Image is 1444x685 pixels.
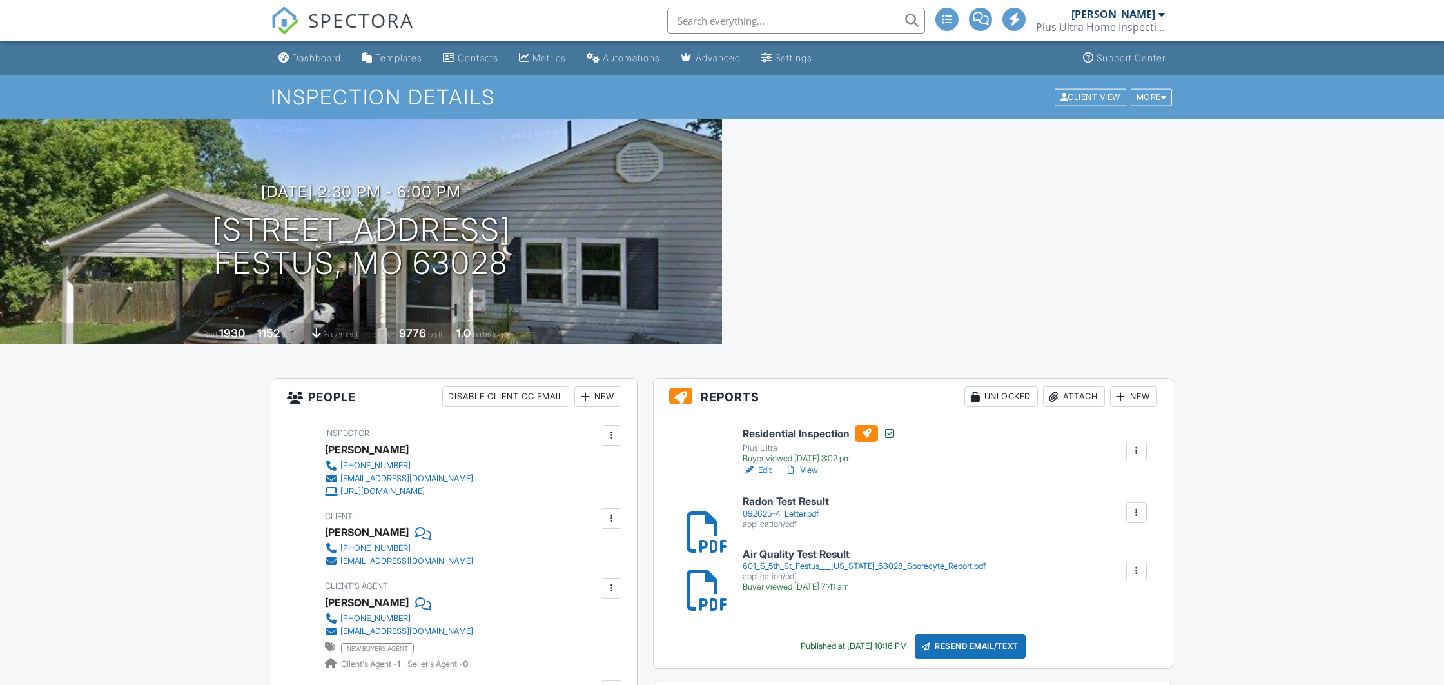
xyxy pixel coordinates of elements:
[743,425,896,464] a: Residential Inspection Plus Ultra Buyer viewed [DATE] 3:02 pm
[1071,8,1155,21] div: [PERSON_NAME]
[581,46,665,70] a: Automations (Advanced)
[341,643,414,653] span: new buyers agent
[271,86,1173,108] h1: Inspection Details
[282,330,300,339] span: sq. ft.
[271,379,637,415] h3: People
[340,613,411,624] div: [PHONE_NUMBER]
[325,459,473,472] a: [PHONE_NUMBER]
[1078,46,1171,70] a: Support Center
[325,511,353,521] span: Client
[325,581,388,591] span: Client's Agent
[743,582,986,592] div: Buyer viewed [DATE] 7:41 am
[463,659,468,669] strong: 0
[458,52,498,63] div: Contacts
[743,549,986,592] a: Air Quality Test Result 601_S_5th_St_Festus___[US_STATE]_63028_Sporecyte_Report.pdf application/p...
[667,8,925,34] input: Search everything...
[1036,21,1165,34] div: Plus Ultra Home Inspections LLC
[370,330,397,339] span: Lot Size
[219,326,245,340] div: 1930
[743,549,986,561] h6: Air Quality Test Result
[325,485,473,498] a: [URL][DOMAIN_NAME]
[271,6,299,35] img: The Best Home Inspection Software - Spectora
[407,659,468,669] span: Seller's Agent -
[1053,92,1129,101] a: Client View
[532,52,566,63] div: Metrics
[340,556,473,566] div: [EMAIL_ADDRESS][DOMAIN_NAME]
[1097,52,1166,63] div: Support Center
[743,519,829,530] div: application/pdf
[1055,88,1126,106] div: Client View
[756,46,817,70] a: Settings
[743,464,772,477] a: Edit
[340,626,473,637] div: [EMAIL_ADDRESS][DOMAIN_NAME]
[325,440,409,459] div: [PERSON_NAME]
[1131,88,1173,106] div: More
[271,17,414,45] a: SPECTORA
[325,612,473,625] a: [PHONE_NUMBER]
[442,386,569,407] div: Disable Client CC Email
[261,183,461,201] h3: [DATE] 2:30 pm - 6:00 pm
[654,379,1173,415] h3: Reports
[340,473,473,484] div: [EMAIL_ADDRESS][DOMAIN_NAME]
[325,555,473,568] a: [EMAIL_ADDRESS][DOMAIN_NAME]
[574,386,621,407] div: New
[743,509,829,519] div: 092625-4_Letter.pdf
[473,330,509,339] span: bathrooms
[696,52,741,63] div: Advanced
[1043,386,1105,407] div: Attach
[212,213,511,281] h1: [STREET_ADDRESS] Festus, MO 63028
[676,46,746,70] a: Advanced
[340,461,411,471] div: [PHONE_NUMBER]
[323,330,358,339] span: basement
[743,496,829,529] a: Radon Test Result 092625-4_Letter.pdf application/pdf
[340,543,411,553] div: [PHONE_NUMBER]
[341,659,402,669] span: Client's Agent -
[325,522,409,542] div: [PERSON_NAME]
[743,443,896,453] div: Plus Ultra
[292,52,341,63] div: Dashboard
[325,428,369,438] span: Inspector
[603,52,660,63] div: Automations
[325,593,409,612] a: [PERSON_NAME]
[743,453,896,464] div: Buyer viewed [DATE] 3:02 pm
[743,425,896,442] h6: Residential Inspection
[514,46,571,70] a: Metrics
[203,330,217,339] span: Built
[801,641,907,651] div: Published at [DATE] 10:16 PM
[356,46,427,70] a: Templates
[257,326,280,340] div: 1152
[1110,386,1157,407] div: New
[775,52,812,63] div: Settings
[325,472,473,485] a: [EMAIL_ADDRESS][DOMAIN_NAME]
[428,330,444,339] span: sq.ft.
[399,326,426,340] div: 9776
[743,561,986,571] div: 601_S_5th_St_Festus___[US_STATE]_63028_Sporecyte_Report.pdf
[743,496,829,508] h6: Radon Test Result
[325,625,473,638] a: [EMAIL_ADDRESS][DOMAIN_NAME]
[375,52,422,63] div: Templates
[438,46,503,70] a: Contacts
[785,464,818,477] a: View
[915,634,1026,659] div: Resend Email/Text
[340,486,425,497] div: [URL][DOMAIN_NAME]
[397,659,400,669] strong: 1
[308,6,414,34] span: SPECTORA
[743,571,986,582] div: application/pdf
[964,386,1038,407] div: Unlocked
[456,326,471,340] div: 1.0
[325,542,473,555] a: [PHONE_NUMBER]
[273,46,346,70] a: Dashboard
